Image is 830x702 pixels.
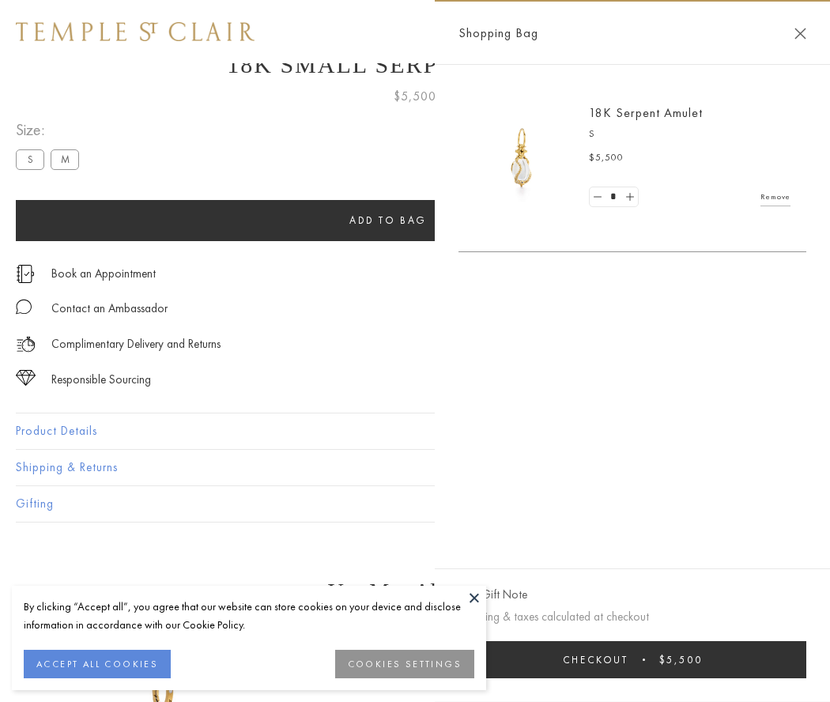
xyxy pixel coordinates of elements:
a: 18K Serpent Amulet [589,104,703,121]
button: Add Gift Note [458,585,527,605]
span: $5,500 [659,653,703,666]
p: S [589,126,790,142]
button: Product Details [16,413,814,449]
span: Shopping Bag [458,23,538,43]
span: Size: [16,117,85,143]
span: Add to bag [349,213,427,227]
span: Checkout [563,653,628,666]
div: Contact an Ambassador [51,299,168,319]
img: P51836-E11SERPPV [474,111,569,206]
label: M [51,149,79,169]
h3: You May Also Like [40,579,790,604]
div: By clicking “Accept all”, you agree that our website can store cookies on your device and disclos... [24,598,474,634]
button: ACCEPT ALL COOKIES [24,650,171,678]
a: Set quantity to 0 [590,187,606,207]
img: Temple St. Clair [16,22,255,41]
button: Checkout $5,500 [458,641,806,678]
button: Add to bag [16,200,760,241]
span: $5,500 [589,150,624,166]
label: S [16,149,44,169]
a: Book an Appointment [51,265,156,282]
h1: 18K Small Serpent Amulet [16,51,814,78]
img: icon_appointment.svg [16,265,35,283]
p: Complimentary Delivery and Returns [51,334,221,354]
a: Remove [760,188,790,206]
button: Close Shopping Bag [794,28,806,40]
a: Set quantity to 2 [621,187,637,207]
img: icon_delivery.svg [16,334,36,354]
button: COOKIES SETTINGS [335,650,474,678]
img: icon_sourcing.svg [16,370,36,386]
button: Shipping & Returns [16,450,814,485]
button: Gifting [16,486,814,522]
div: Responsible Sourcing [51,370,151,390]
p: Shipping & taxes calculated at checkout [458,607,806,627]
img: MessageIcon-01_2.svg [16,299,32,315]
span: $5,500 [394,86,436,107]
